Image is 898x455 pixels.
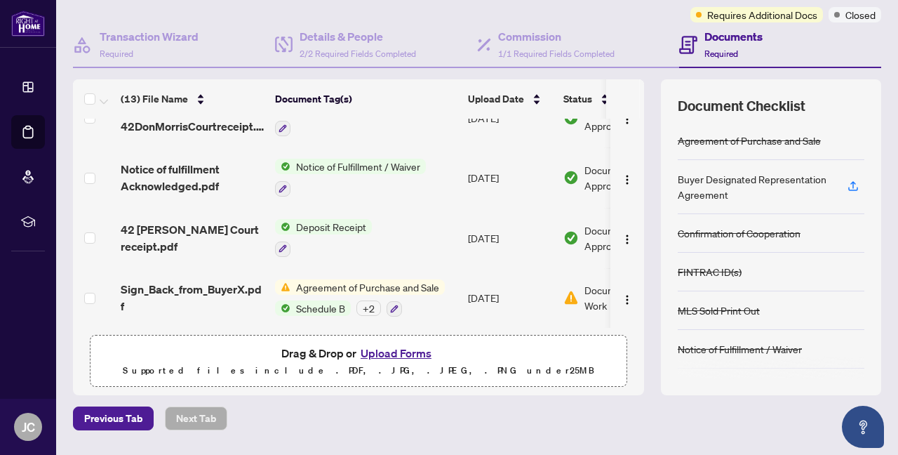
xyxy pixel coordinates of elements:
span: Deposit Receipt [290,219,372,235]
h4: Details & People [300,28,416,45]
button: Previous Tab [73,407,154,430]
th: (13) File Name [115,79,269,119]
span: Schedule B [290,301,351,316]
span: JC [22,417,35,437]
span: 1/1 Required Fields Completed [498,48,615,59]
span: Upload Date [468,91,524,107]
button: Upload Forms [356,344,436,362]
img: Status Icon [275,219,290,235]
span: Required [704,48,738,59]
span: Document Approved [584,162,671,193]
img: Logo [622,174,633,185]
div: Notice of Fulfillment / Waiver [678,341,802,357]
button: Logo [616,286,638,309]
button: Open asap [842,406,884,448]
img: Logo [622,294,633,305]
img: Logo [622,234,633,245]
td: [DATE] [462,268,558,329]
button: Status IconDeposit Receipt [275,219,372,257]
div: FINTRAC ID(s) [678,264,742,279]
img: Document Status [563,230,579,246]
span: Required [100,48,133,59]
button: Status IconNotice of Fulfillment / Waiver [275,159,426,197]
span: Status [563,91,592,107]
div: Agreement of Purchase and Sale [678,133,821,148]
img: Document Status [563,170,579,185]
span: Closed [845,7,876,22]
td: [DATE] [462,208,558,268]
span: 2/2 Required Fields Completed [300,48,416,59]
div: + 2 [356,301,381,316]
img: Logo [622,114,633,125]
button: Next Tab [165,407,227,430]
img: logo [11,11,45,37]
img: Document Status [563,290,579,305]
span: Document Approved [584,223,671,253]
span: (13) File Name [121,91,188,107]
span: Notice of fulfillment Acknowledged.pdf [121,161,264,194]
h4: Commission [498,28,615,45]
button: Logo [616,227,638,249]
span: Document Checklist [678,96,805,116]
span: Sign_Back_from_BuyerX.pdf [121,281,264,315]
span: Requires Additional Docs [707,7,817,22]
span: Document Needs Work [584,282,671,313]
img: Status Icon [275,279,290,295]
th: Status [558,79,677,119]
span: Previous Tab [84,407,142,430]
span: Agreement of Purchase and Sale [290,279,445,295]
div: Buyer Designated Representation Agreement [678,171,831,202]
h4: Transaction Wizard [100,28,199,45]
span: Notice of Fulfillment / Waiver [290,159,426,174]
td: [DATE] [462,147,558,208]
th: Upload Date [462,79,558,119]
button: Status IconAgreement of Purchase and SaleStatus IconSchedule B+2 [275,279,445,317]
div: MLS Sold Print Out [678,303,760,318]
th: Document Tag(s) [269,79,462,119]
span: 42 [PERSON_NAME] Court receipt.pdf [121,221,264,255]
img: Status Icon [275,159,290,174]
img: Status Icon [275,301,290,316]
span: Drag & Drop or [281,344,436,362]
button: Logo [616,166,638,189]
span: Drag & Drop orUpload FormsSupported files include .PDF, .JPG, .JPEG, .PNG under25MB [91,336,626,388]
p: Supported files include .PDF, .JPG, .JPEG, .PNG under 25 MB [99,362,618,379]
h4: Documents [704,28,763,45]
div: Confirmation of Cooperation [678,225,800,241]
